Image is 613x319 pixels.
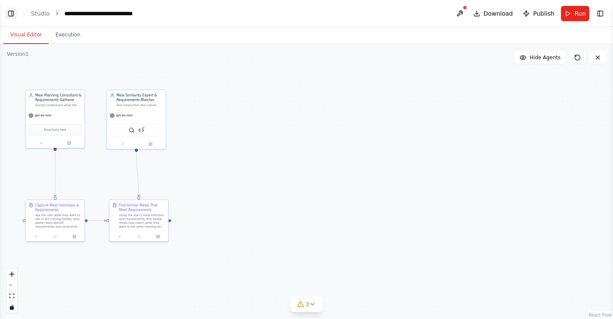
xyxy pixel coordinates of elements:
[594,8,606,19] button: Show right sidebar
[45,234,65,239] button: No output available
[49,26,87,44] button: Execution
[31,9,159,18] nav: breadcrumb
[575,9,586,18] span: Run
[129,234,149,239] button: No output available
[150,234,166,239] button: Open in side panel
[520,6,558,21] button: Publish
[3,26,49,44] button: Visual Editor
[6,269,17,313] div: React Flow controls
[514,51,566,64] button: Hide Agents
[116,103,163,107] div: Find meals from the custom database and online sources that are similar to what the user wants to...
[55,140,82,146] button: Open in side panel
[6,302,17,313] button: toggle interactivity
[6,291,17,302] button: fit view
[305,300,309,308] span: 3
[35,213,82,228] div: Ask the user what they want to eat or are craving [DATE], then gather their specific requirements...
[35,103,82,107] div: Quickly understand what the user wants to eat [DATE] and gather their specific dietary requiremen...
[561,6,589,21] button: Run
[533,9,554,18] span: Publish
[66,234,82,239] button: Open in side panel
[25,90,85,148] div: Meal Planning Consultant & Requirements GathererQuickly understand what the user wants to eat [DA...
[53,151,58,197] g: Edge from 4f33a7de-b4ca-45f5-87e1-a6ae250b9700 to b2268089-43ea-438f-aa09-0c4f53ed2bfd
[119,203,165,212] div: Find Similar Meals That Meet Requirements
[35,93,82,103] div: Meal Planning Consultant & Requirements Gatherer
[31,10,50,17] a: Studio
[88,218,106,223] g: Edge from b2268089-43ea-438f-aa09-0c4f53ed2bfd to 32711324-d8e7-43e9-97b3-d9546ff78a5a
[138,127,144,133] img: Meal Database API Tool
[137,141,164,147] button: Open in side panel
[134,151,141,197] g: Edge from a0911715-3303-4dec-8ddc-2fb9582abe8f to 32711324-d8e7-43e9-97b3-d9546ff78a5a
[6,280,17,291] button: zoom out
[107,90,166,149] div: Meal Similarity Expert & Requirements MatcherFind meals from the custom database and online sourc...
[35,114,51,118] span: gpt-4o-mini
[6,269,17,280] button: zoom in
[470,6,517,21] button: Download
[25,199,85,242] div: Capture Meal Intentions & RequirementsAsk the user what they want to eat or are craving [DATE], t...
[116,114,132,118] span: gpt-4o-mini
[7,51,29,58] div: Version 1
[530,54,561,61] span: Hide Agents
[290,297,323,312] button: 3
[116,93,163,103] div: Meal Similarity Expert & Requirements Matcher
[119,213,165,228] div: Using the user's meal intention and requirements, find similar meals that match what they want to...
[589,313,612,317] a: React Flow attribution
[5,8,17,19] button: Show left sidebar
[44,127,66,132] span: Drop tools here
[35,203,82,212] div: Capture Meal Intentions & Requirements
[109,199,168,242] div: Find Similar Meals That Meet RequirementsUsing the user's meal intention and requirements, find s...
[484,9,513,18] span: Download
[129,127,135,133] img: SerperDevTool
